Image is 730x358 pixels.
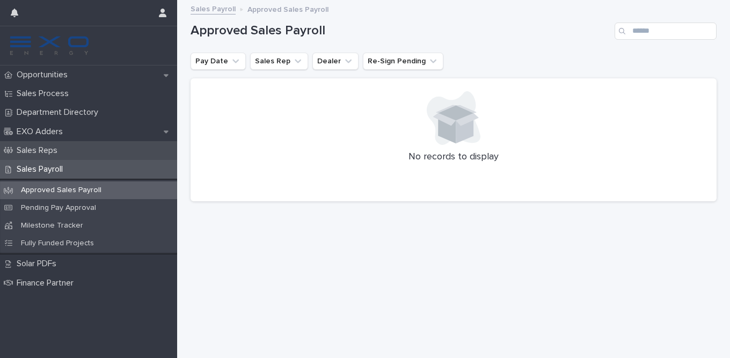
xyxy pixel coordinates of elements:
[9,35,90,56] img: FKS5r6ZBThi8E5hshIGi
[12,145,66,156] p: Sales Reps
[191,23,610,39] h1: Approved Sales Payroll
[12,203,105,213] p: Pending Pay Approval
[203,151,704,163] p: No records to display
[615,23,717,40] input: Search
[12,259,65,269] p: Solar PDFs
[12,186,110,195] p: Approved Sales Payroll
[12,278,82,288] p: Finance Partner
[12,70,76,80] p: Opportunities
[191,53,246,70] button: Pay Date
[250,53,308,70] button: Sales Rep
[12,221,92,230] p: Milestone Tracker
[363,53,443,70] button: Re-Sign Pending
[12,164,71,174] p: Sales Payroll
[12,89,77,99] p: Sales Process
[12,107,107,118] p: Department Directory
[12,239,103,248] p: Fully Funded Projects
[312,53,359,70] button: Dealer
[191,2,236,14] a: Sales Payroll
[12,127,71,137] p: EXO Adders
[247,3,328,14] p: Approved Sales Payroll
